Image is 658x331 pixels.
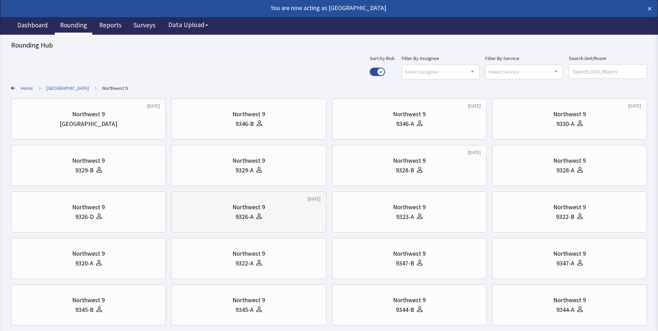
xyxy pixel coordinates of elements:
[102,85,128,92] a: Northwest 9
[236,119,254,129] div: 9346-B
[232,202,265,212] div: Northwest 9
[553,295,586,305] div: Northwest 9
[46,85,89,92] a: Bridgeport Hospital
[236,212,254,222] div: 9326-A
[6,3,587,13] div: You are now acting as [GEOGRAPHIC_DATA].
[553,156,586,165] div: Northwest 9
[72,249,105,258] div: Northwest 9
[405,68,439,76] span: Select Assignee
[164,18,212,31] button: Data Upload
[396,258,414,268] div: 9347-B
[393,295,426,305] div: Northwest 9
[468,149,481,156] div: [DATE]
[75,165,94,175] div: 9329-B
[232,156,265,165] div: Northwest 9
[75,212,94,222] div: 9326-D
[569,65,647,78] input: Search Unit/Room
[236,305,254,315] div: 9345-A
[393,202,426,212] div: Northwest 9
[396,305,414,315] div: 9344-B
[72,295,105,305] div: Northwest 9
[396,212,414,222] div: 9323-A
[94,81,97,95] span: >
[556,119,574,129] div: 9330-A
[128,17,161,35] a: Surveys
[553,202,586,212] div: Northwest 9
[72,202,105,212] div: Northwest 9
[396,119,414,129] div: 9346-A
[11,40,647,50] div: Rounding Hub
[648,3,652,14] button: ×
[21,85,33,92] a: Home
[569,54,647,62] label: Search Unit/Room
[393,156,426,165] div: Northwest 9
[393,109,426,119] div: Northwest 9
[72,156,105,165] div: Northwest 9
[628,102,641,109] div: [DATE]
[308,195,321,202] div: [DATE]
[556,258,574,268] div: 9347-A
[556,212,574,222] div: 9322-B
[556,305,574,315] div: 9344-A
[553,109,586,119] div: Northwest 9
[60,119,117,129] div: [GEOGRAPHIC_DATA]
[232,249,265,258] div: Northwest 9
[468,102,481,109] div: [DATE]
[55,17,92,35] a: Rounding
[75,305,94,315] div: 9345-B
[236,165,254,175] div: 9329-A
[94,17,127,35] a: Reports
[75,258,93,268] div: 9320-A
[39,81,41,95] span: >
[370,54,395,62] label: Sort by Risk
[232,295,265,305] div: Northwest 9
[232,109,265,119] div: Northwest 9
[556,165,574,175] div: 9328-A
[396,165,414,175] div: 9328-B
[393,249,426,258] div: Northwest 9
[553,249,586,258] div: Northwest 9
[72,109,105,119] div: Northwest 9
[402,54,480,62] label: Filter By Assignee
[12,17,53,35] a: Dashboard
[488,68,519,76] span: Select Service
[485,54,563,62] label: Filter By Service
[147,102,160,109] div: [DATE]
[236,258,254,268] div: 9322-A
